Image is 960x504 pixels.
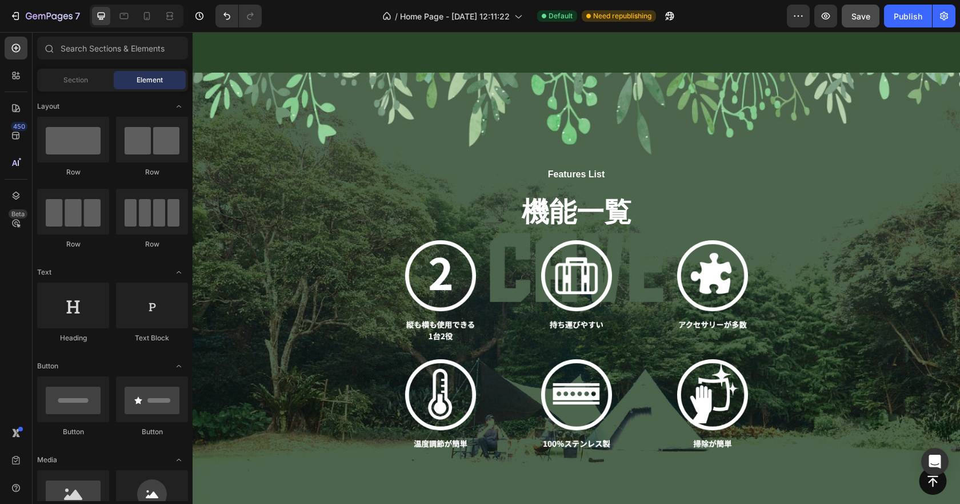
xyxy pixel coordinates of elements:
span: Element [137,75,163,85]
p: 7 [75,9,80,23]
button: 7 [5,5,85,27]
div: Open Intercom Messenger [921,448,949,475]
span: Toggle open [170,357,188,375]
div: Row [37,239,109,249]
div: Row [37,167,109,177]
span: Layout [37,101,59,112]
span: Toggle open [170,97,188,116]
div: Button [116,427,188,437]
input: Search Sections & Elements [37,37,188,59]
div: Row [116,239,188,249]
button: Save [842,5,879,27]
span: Toggle open [170,451,188,469]
span: Need republishing [593,11,651,21]
span: Default [549,11,573,21]
div: 450 [11,122,27,131]
div: Heading [37,333,109,343]
div: Row [116,167,188,177]
span: Home Page - [DATE] 12:11:22 [400,10,510,22]
img: gempages_575490997107032650-e9d6e635-0fa8-49af-b5fa-fd4948604631.png [213,208,555,417]
span: Text [37,267,51,277]
span: Button [37,361,58,371]
span: / [395,10,398,22]
div: Beta [9,209,27,219]
div: Publish [894,10,922,22]
span: Section [63,75,88,85]
button: Publish [884,5,932,27]
div: Button [37,427,109,437]
span: Toggle open [170,263,188,281]
span: Save [851,11,870,21]
div: Undo/Redo [215,5,262,27]
span: Media [37,455,57,465]
div: Text Block [116,333,188,343]
iframe: Design area [193,32,960,504]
